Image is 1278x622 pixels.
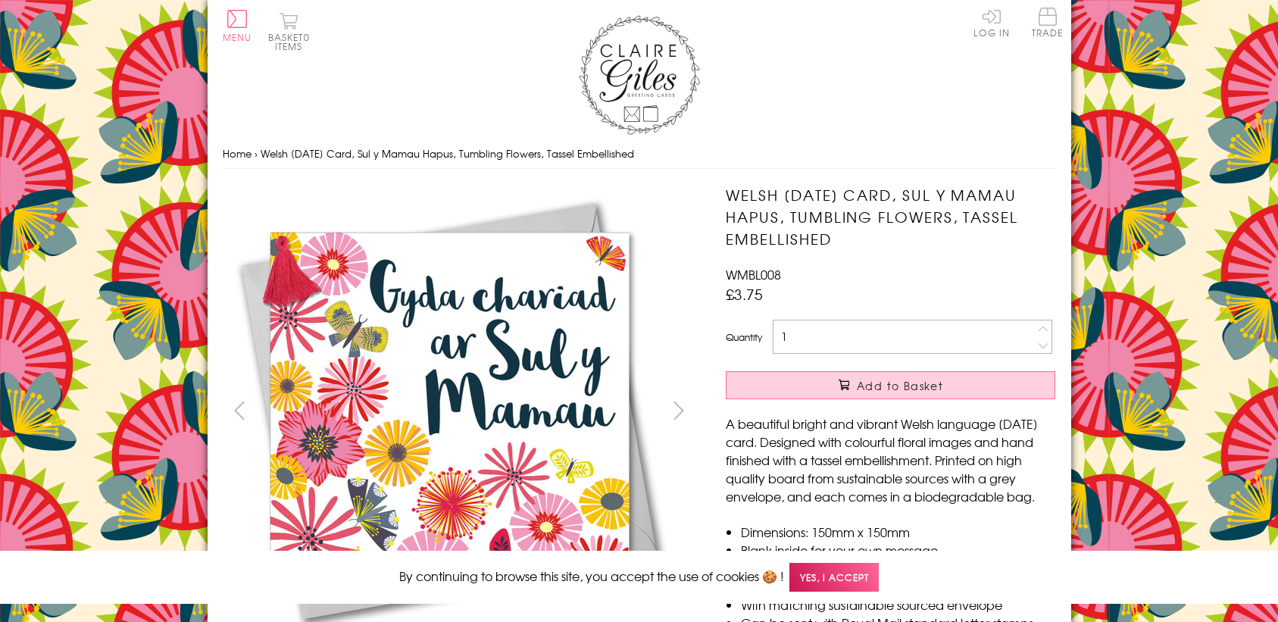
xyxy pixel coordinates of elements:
nav: breadcrumbs [223,139,1056,170]
button: next [661,393,695,427]
span: Yes, I accept [789,563,879,592]
img: Claire Giles Greetings Cards [579,15,700,135]
span: › [255,146,258,161]
button: Menu [223,10,252,42]
a: Home [223,146,252,161]
a: Log In [973,8,1010,37]
button: Add to Basket [726,371,1055,399]
h1: Welsh [DATE] Card, Sul y Mamau Hapus, Tumbling Flowers, Tassel Embellished [726,184,1055,249]
span: Welsh [DATE] Card, Sul y Mamau Hapus, Tumbling Flowers, Tassel Embellished [261,146,634,161]
li: Blank inside for your own message [741,541,1055,559]
label: Quantity [726,330,762,344]
button: Basket0 items [268,12,310,51]
p: A beautiful bright and vibrant Welsh language [DATE] card. Designed with colourful floral images ... [726,414,1055,505]
button: prev [223,393,257,427]
a: Trade [1032,8,1064,40]
span: 0 items [275,30,310,53]
span: Add to Basket [857,378,943,393]
li: With matching sustainable sourced envelope [741,595,1055,614]
span: Trade [1032,8,1064,37]
span: £3.75 [726,283,763,305]
li: Dimensions: 150mm x 150mm [741,523,1055,541]
span: WMBL008 [726,265,781,283]
span: Menu [223,30,252,44]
